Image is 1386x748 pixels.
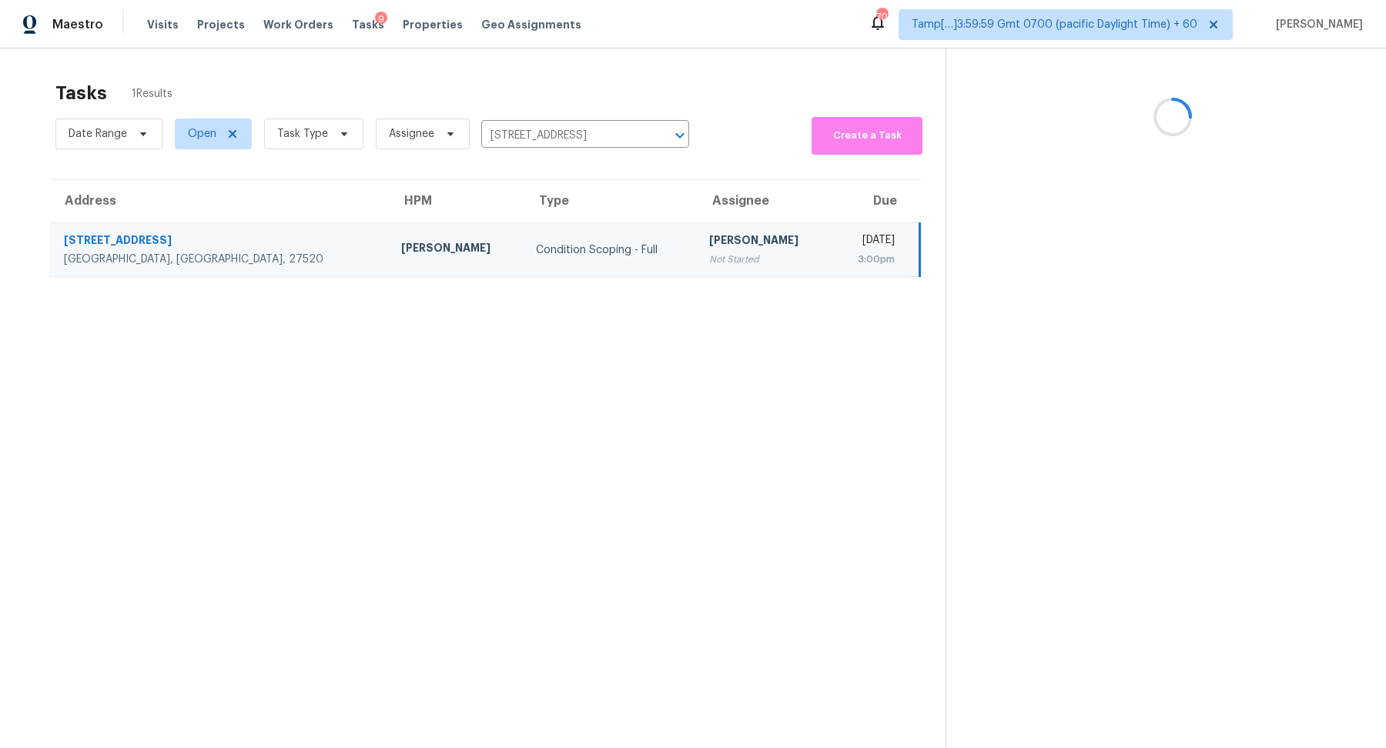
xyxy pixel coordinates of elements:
[697,180,832,223] th: Assignee
[69,126,127,142] span: Date Range
[375,12,387,27] div: 9
[709,232,819,252] div: [PERSON_NAME]
[64,252,377,267] div: [GEOGRAPHIC_DATA], [GEOGRAPHIC_DATA], 27520
[403,17,463,32] span: Properties
[132,86,172,102] span: 1 Results
[389,180,524,223] th: HPM
[876,9,887,25] div: 707
[669,125,691,146] button: Open
[352,19,384,30] span: Tasks
[844,252,895,267] div: 3:00pm
[389,126,434,142] span: Assignee
[52,17,103,32] span: Maestro
[481,124,646,148] input: Search by address
[812,117,922,155] button: Create a Task
[481,17,581,32] span: Geo Assignments
[844,232,895,252] div: [DATE]
[277,126,328,142] span: Task Type
[188,126,216,142] span: Open
[55,85,107,101] h2: Tasks
[147,17,179,32] span: Visits
[49,180,389,223] th: Address
[64,232,377,252] div: [STREET_ADDRESS]
[536,242,685,258] div: Condition Scoping - Full
[832,180,919,223] th: Due
[197,17,245,32] span: Projects
[1270,17,1363,32] span: [PERSON_NAME]
[819,127,915,145] span: Create a Task
[524,180,697,223] th: Type
[709,252,819,267] div: Not Started
[263,17,333,32] span: Work Orders
[401,240,511,259] div: [PERSON_NAME]
[912,17,1197,32] span: Tamp[…]3:59:59 Gmt 0700 (pacific Daylight Time) + 60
